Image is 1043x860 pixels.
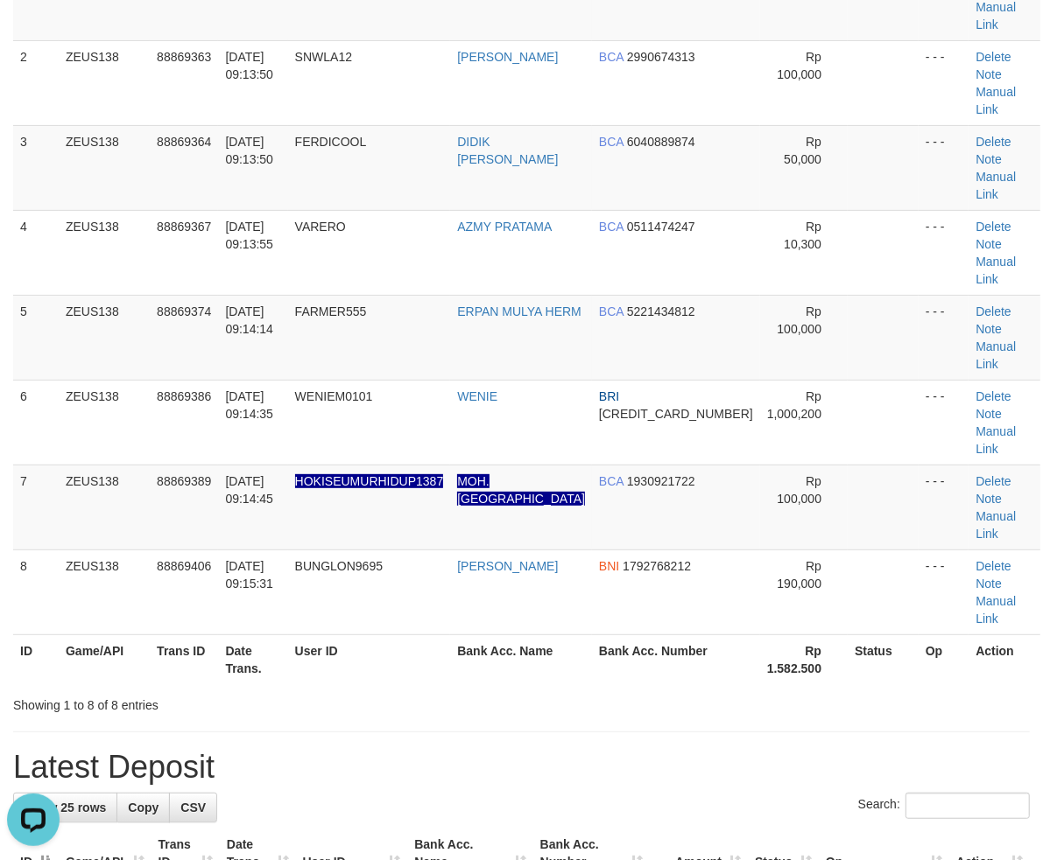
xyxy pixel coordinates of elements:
[599,135,624,149] span: BCA
[976,594,1016,626] a: Manual Link
[157,559,211,573] span: 88869406
[599,220,624,234] span: BCA
[976,237,1002,251] a: Note
[906,793,1030,819] input: Search:
[295,559,383,573] span: BUNGLON9695
[295,135,367,149] span: FERDICOOL
[976,509,1016,541] a: Manual Link
[128,801,159,815] span: Copy
[969,634,1040,684] th: Action
[919,634,969,684] th: Op
[976,492,1002,506] a: Note
[180,801,206,815] span: CSV
[457,389,497,403] a: WENIE
[59,634,150,684] th: Game/API
[59,465,150,549] td: ZEUS138
[13,295,59,380] td: 5
[13,750,1030,785] h1: Latest Deposit
[599,559,619,573] span: BNI
[225,220,273,251] span: [DATE] 09:13:55
[976,559,1011,573] a: Delete
[778,50,822,81] span: Rp 100,000
[778,559,822,591] span: Rp 190,000
[976,339,1016,371] a: Manual Link
[59,40,150,125] td: ZEUS138
[13,210,59,295] td: 4
[599,474,624,488] span: BCA
[760,634,848,684] th: Rp 1.582.500
[976,50,1011,64] a: Delete
[13,380,59,465] td: 6
[157,135,211,149] span: 88869364
[225,304,273,336] span: [DATE] 09:14:14
[450,634,592,684] th: Bank Acc. Name
[784,135,821,166] span: Rp 50,000
[457,135,558,166] a: DIDIK [PERSON_NAME]
[457,474,585,506] a: MOH. [GEOGRAPHIC_DATA]
[627,220,695,234] span: Copy 0511474247 to clipboard
[157,304,211,318] span: 88869374
[778,304,822,336] span: Rp 100,000
[767,389,821,421] span: Rp 1,000,200
[225,50,273,81] span: [DATE] 09:13:50
[150,634,218,684] th: Trans ID
[919,40,969,125] td: - - -
[919,465,969,549] td: - - -
[157,220,211,234] span: 88869367
[169,793,217,822] a: CSV
[976,577,1002,591] a: Note
[599,389,619,403] span: BRI
[295,474,444,488] span: Nama rekening ada tanda titik/strip, harap diedit
[976,85,1016,116] a: Manual Link
[976,135,1011,149] a: Delete
[13,465,59,549] td: 7
[457,50,558,64] a: [PERSON_NAME]
[976,322,1002,336] a: Note
[116,793,170,822] a: Copy
[976,67,1002,81] a: Note
[858,793,1030,819] label: Search:
[627,50,695,64] span: Copy 2990674313 to clipboard
[627,474,695,488] span: Copy 1930921722 to clipboard
[225,135,273,166] span: [DATE] 09:13:50
[623,559,691,573] span: Copy 1792768212 to clipboard
[976,474,1011,488] a: Delete
[59,125,150,210] td: ZEUS138
[976,424,1016,456] a: Manual Link
[13,125,59,210] td: 3
[592,634,760,684] th: Bank Acc. Number
[457,559,558,573] a: [PERSON_NAME]
[59,210,150,295] td: ZEUS138
[457,304,581,318] a: ERPAN MULYA HERM
[157,50,211,64] span: 88869363
[976,170,1016,201] a: Manual Link
[599,304,624,318] span: BCA
[157,389,211,403] span: 88869386
[919,125,969,210] td: - - -
[295,50,352,64] span: SNWLA12
[976,407,1002,421] a: Note
[457,220,552,234] a: AZMY PRATAMA
[59,380,150,465] td: ZEUS138
[13,689,421,714] div: Showing 1 to 8 of 8 entries
[13,634,59,684] th: ID
[919,549,969,634] td: - - -
[976,389,1011,403] a: Delete
[157,474,211,488] span: 88869389
[919,380,969,465] td: - - -
[599,407,753,421] span: Copy 343401042797536 to clipboard
[848,634,919,684] th: Status
[976,255,1016,286] a: Manual Link
[919,295,969,380] td: - - -
[295,389,373,403] span: WENIEM0101
[288,634,451,684] th: User ID
[627,304,695,318] span: Copy 5221434812 to clipboard
[225,389,273,421] span: [DATE] 09:14:35
[919,210,969,295] td: - - -
[778,474,822,506] span: Rp 100,000
[59,549,150,634] td: ZEUS138
[784,220,821,251] span: Rp 10,300
[13,40,59,125] td: 2
[59,295,150,380] td: ZEUS138
[627,135,695,149] span: Copy 6040889874 to clipboard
